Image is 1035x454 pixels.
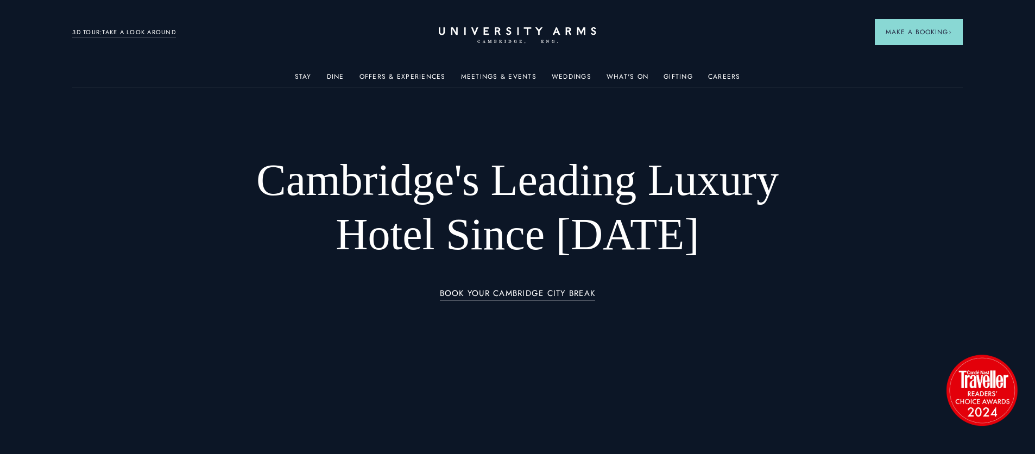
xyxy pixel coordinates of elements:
[552,73,591,87] a: Weddings
[295,73,312,87] a: Stay
[228,153,807,262] h1: Cambridge's Leading Luxury Hotel Since [DATE]
[359,73,446,87] a: Offers & Experiences
[461,73,537,87] a: Meetings & Events
[875,19,963,45] button: Make a BookingArrow icon
[327,73,344,87] a: Dine
[948,30,952,34] img: Arrow icon
[607,73,648,87] a: What's On
[941,349,1023,431] img: image-2524eff8f0c5d55edbf694693304c4387916dea5-1501x1501-png
[439,27,596,44] a: Home
[708,73,741,87] a: Careers
[72,28,176,37] a: 3D TOUR:TAKE A LOOK AROUND
[886,27,952,37] span: Make a Booking
[440,289,596,301] a: BOOK YOUR CAMBRIDGE CITY BREAK
[664,73,693,87] a: Gifting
